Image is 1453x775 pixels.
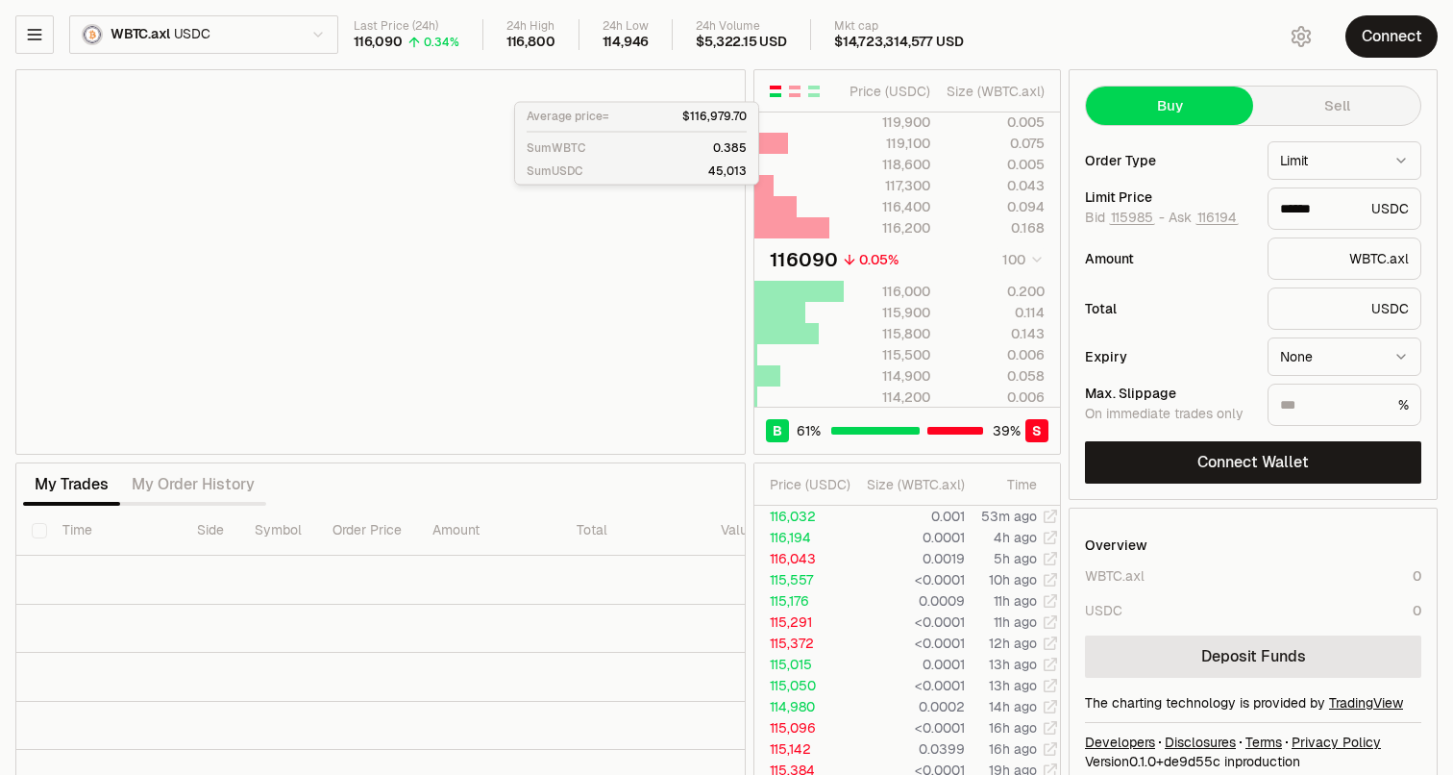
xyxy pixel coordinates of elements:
a: Disclosures [1165,733,1236,752]
time: 12h ago [989,635,1037,652]
div: 0.058 [947,366,1045,386]
time: 13h ago [989,656,1037,673]
th: Amount [417,506,561,556]
time: 11h ago [994,613,1037,631]
div: 0.168 [947,218,1045,237]
button: 115985 [1109,210,1155,225]
button: 116194 [1195,210,1239,225]
div: 117,300 [845,176,930,195]
p: Average price= [527,109,609,124]
div: Overview [1085,536,1147,555]
div: 0.200 [947,282,1045,301]
span: B [773,421,782,440]
div: USDC [1085,601,1122,620]
iframe: Financial Chart [16,70,745,454]
button: Show Buy and Sell Orders [768,84,783,99]
span: Bid - [1085,210,1165,227]
th: Side [182,506,239,556]
td: <0.0001 [851,675,966,696]
div: 24h Low [603,19,650,34]
time: 16h ago [989,740,1037,758]
td: 0.0002 [851,696,966,717]
button: My Order History [120,465,266,504]
div: WBTC.axl [1268,237,1421,280]
div: 119,900 [845,112,930,132]
div: 116,800 [506,34,555,51]
td: 115,176 [754,590,851,612]
td: <0.0001 [851,569,966,590]
td: 115,372 [754,633,851,654]
p: 45,013 [708,163,747,179]
div: 119,100 [845,134,930,153]
div: 116,400 [845,197,930,216]
button: Show Buy Orders Only [806,84,822,99]
td: 115,557 [754,569,851,590]
div: 116,200 [845,218,930,237]
div: 0 [1413,566,1421,586]
div: 24h High [506,19,555,34]
td: 114,980 [754,696,851,717]
a: TradingView [1329,694,1403,712]
div: 0.005 [947,112,1045,132]
div: 0.006 [947,345,1045,364]
td: <0.0001 [851,612,966,633]
td: 115,015 [754,654,851,675]
td: 116,194 [754,527,851,548]
button: Select all [32,523,47,538]
div: 115,500 [845,345,930,364]
td: 115,142 [754,738,851,760]
p: $116,979.70 [682,109,747,124]
div: $5,322.15 USD [696,34,787,51]
a: Deposit Funds [1085,636,1421,678]
button: Limit [1268,141,1421,180]
div: 115,800 [845,324,930,343]
div: Version 0.1.0 + in production [1085,752,1421,771]
div: Total [1085,302,1252,315]
a: Developers [1085,733,1155,752]
button: Connect [1345,15,1438,58]
img: WBTC.axl Logo [84,26,101,43]
div: The charting technology is provided by [1085,693,1421,712]
div: 0 [1413,601,1421,620]
th: Value [705,506,771,556]
div: Size ( WBTC.axl ) [867,475,965,494]
span: S [1032,421,1042,440]
div: Max. Slippage [1085,387,1252,400]
div: Time [981,475,1037,494]
span: WBTC.axl [111,26,170,43]
th: Order Price [317,506,417,556]
td: 0.0019 [851,548,966,569]
div: 0.005 [947,155,1045,174]
div: Last Price (24h) [354,19,459,34]
div: 0.006 [947,387,1045,407]
div: 116090 [770,246,838,273]
time: 5h ago [994,550,1037,567]
div: 115,900 [845,303,930,322]
span: 61 % [797,421,821,440]
a: Terms [1245,733,1282,752]
div: Mkt cap [834,19,964,34]
td: 116,032 [754,506,851,527]
div: Limit Price [1085,190,1252,204]
div: WBTC.axl [1085,566,1145,586]
div: $14,723,314,577 USD [834,34,964,51]
td: 0.0009 [851,590,966,612]
time: 16h ago [989,719,1037,737]
button: Connect Wallet [1085,441,1421,484]
div: USDC [1268,287,1421,330]
td: 0.0399 [851,738,966,760]
td: <0.0001 [851,633,966,654]
div: 114,946 [603,34,650,51]
th: Symbol [239,506,317,556]
time: 14h ago [989,698,1037,715]
td: 115,096 [754,717,851,738]
td: 0.0001 [851,527,966,548]
div: Price ( USDC ) [845,82,930,101]
div: 0.143 [947,324,1045,343]
button: 100 [997,248,1045,271]
div: 0.043 [947,176,1045,195]
div: 0.34% [424,35,459,50]
div: Order Type [1085,154,1252,167]
div: 114,200 [845,387,930,407]
div: 118,600 [845,155,930,174]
